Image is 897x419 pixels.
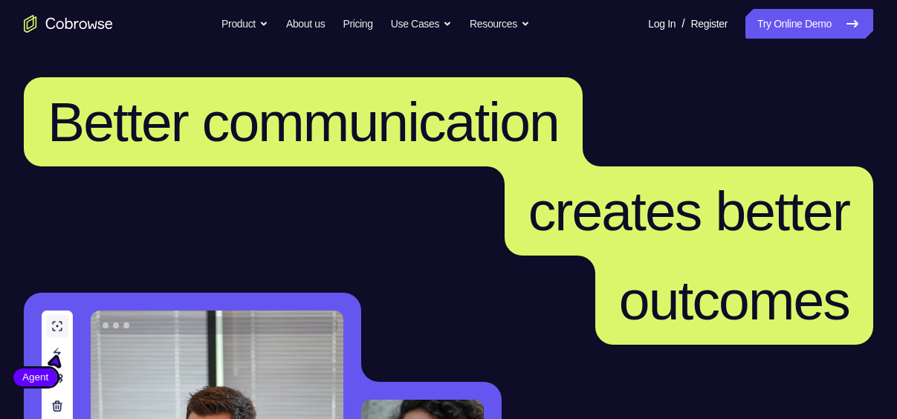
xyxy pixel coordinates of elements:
span: creates better [528,180,849,242]
a: Log In [648,9,676,39]
a: Go to the home page [24,15,113,33]
a: Pricing [343,9,372,39]
button: Product [221,9,268,39]
span: outcomes [619,269,849,331]
a: About us [286,9,325,39]
a: Register [691,9,728,39]
button: Use Cases [391,9,452,39]
span: / [681,15,684,33]
span: Better communication [48,91,559,153]
span: Agent [13,370,57,385]
button: Resources [470,9,530,39]
a: Try Online Demo [745,9,873,39]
